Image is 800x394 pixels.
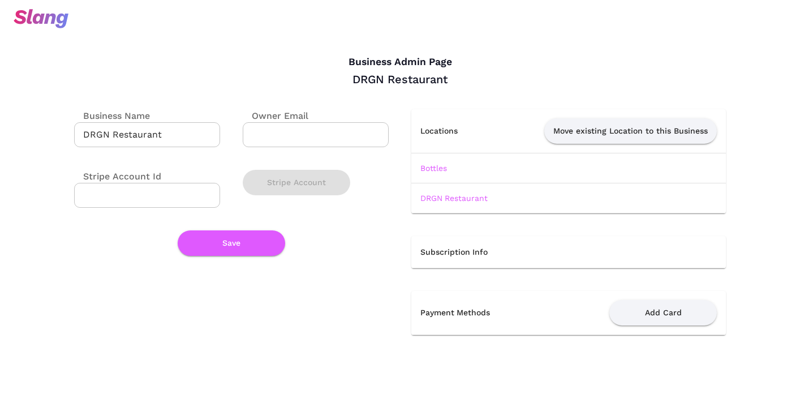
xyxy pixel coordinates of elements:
[609,307,717,316] a: Add Card
[411,291,541,335] th: Payment Methods
[74,170,161,183] label: Stripe Account Id
[178,230,285,256] button: Save
[74,56,726,68] h4: Business Admin Page
[74,72,726,87] div: DRGN Restaurant
[544,118,717,144] button: Move existing Location to this Business
[411,109,482,153] th: Locations
[74,109,150,122] label: Business Name
[243,178,350,186] a: Stripe Account
[411,236,726,268] th: Subscription Info
[243,109,308,122] label: Owner Email
[420,164,447,173] a: Bottles
[14,9,68,28] img: svg+xml;base64,PHN2ZyB3aWR0aD0iOTciIGhlaWdodD0iMzQiIHZpZXdCb3g9IjAgMCA5NyAzNCIgZmlsbD0ibm9uZSIgeG...
[420,194,488,203] a: DRGN Restaurant
[609,300,717,326] button: Add Card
